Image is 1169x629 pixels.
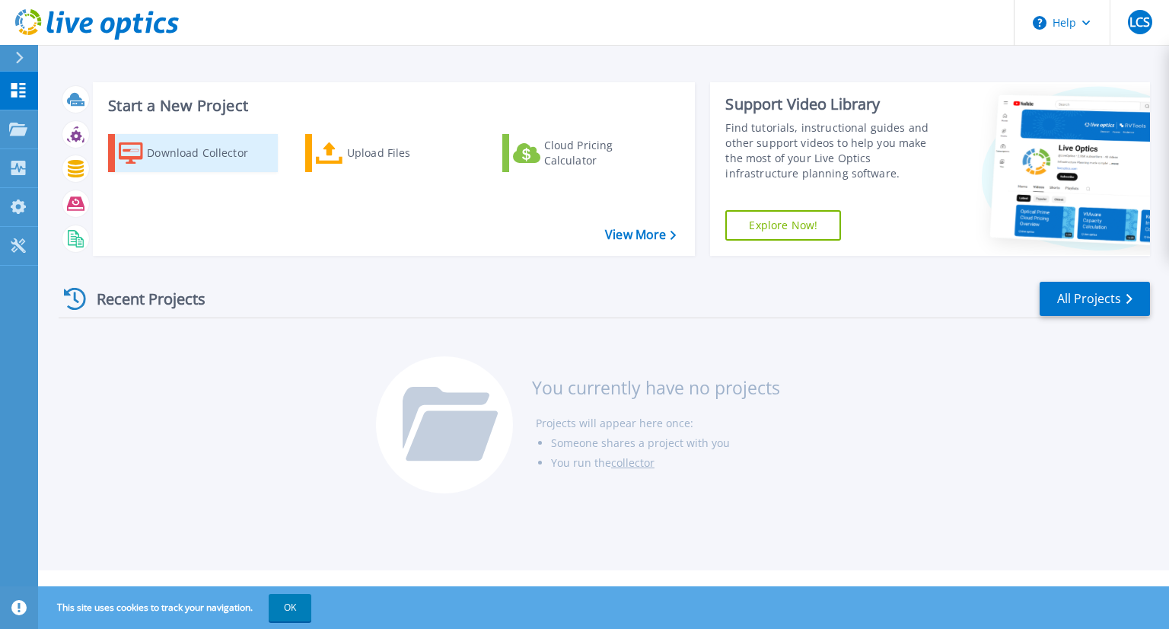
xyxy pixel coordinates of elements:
a: collector [611,455,655,470]
a: Cloud Pricing Calculator [502,134,672,172]
a: Upload Files [305,134,475,172]
li: Projects will appear here once: [536,413,780,433]
span: LCS [1129,16,1150,28]
li: You run the [551,453,780,473]
div: Find tutorials, instructional guides and other support videos to help you make the most of your L... [725,120,946,181]
a: All Projects [1040,282,1150,316]
span: This site uses cookies to track your navigation. [42,594,311,621]
h3: Start a New Project [108,97,676,114]
div: Download Collector [147,138,269,168]
li: Someone shares a project with you [551,433,780,453]
div: Upload Files [347,138,469,168]
h3: You currently have no projects [532,379,780,396]
button: OK [269,594,311,621]
div: Cloud Pricing Calculator [544,138,666,168]
div: Support Video Library [725,94,946,114]
a: View More [605,228,676,242]
a: Explore Now! [725,210,841,241]
div: Recent Projects [59,280,226,318]
a: Download Collector [108,134,278,172]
